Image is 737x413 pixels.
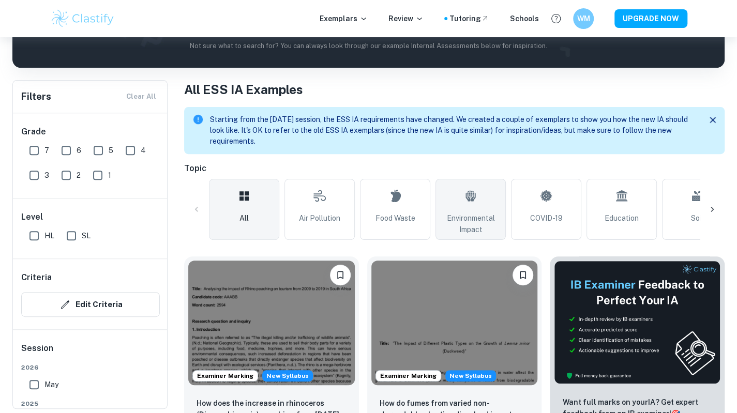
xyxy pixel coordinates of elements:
button: Close [705,112,720,128]
img: ESS IA example thumbnail: How do fumes from varied non-degradable [371,261,538,385]
button: Bookmark [513,265,533,285]
button: UPGRADE NOW [614,9,687,28]
img: ESS IA example thumbnail: How does the increase in rhinoceros (Dic [188,261,355,385]
div: Starting from the May 2026 session, the ESS IA requirements have changed. We created this exempla... [445,370,496,381]
span: Air Pollution [299,212,340,224]
button: Bookmark [330,265,351,285]
a: Schools [510,13,539,24]
div: Starting from the May 2026 session, the ESS IA requirements have changed. We created this exempla... [262,370,313,381]
span: New Syllabus [262,370,313,381]
span: All [239,212,249,224]
h6: Topic [184,162,725,175]
span: 2026 [21,363,160,372]
span: Food Waste [375,212,415,224]
span: SL [82,230,91,241]
span: 7 [44,145,49,156]
span: 2025 [21,399,160,408]
img: Thumbnail [554,261,720,384]
p: Exemplars [320,13,368,24]
h6: Filters [21,89,51,104]
span: May [44,379,58,390]
span: Examiner Marking [193,371,258,380]
span: Environmental Impact [440,212,501,235]
span: New Syllabus [445,370,496,381]
span: 2 [77,170,81,181]
span: Education [605,212,639,224]
img: Clastify logo [50,8,116,29]
span: 6 [77,145,81,156]
span: COVID-19 [530,212,563,224]
button: WM [573,8,594,29]
span: Soil [691,212,703,224]
span: 1 [108,170,111,181]
h6: Grade [21,126,160,138]
h6: Session [21,342,160,363]
a: Tutoring [449,13,489,24]
span: 3 [44,170,49,181]
span: Examiner Marking [376,371,441,380]
span: 4 [141,145,146,156]
p: Not sure what to search for? You can always look through our example Internal Assessments below f... [21,41,716,51]
h6: WM [577,13,589,24]
h1: All ESS IA Examples [184,80,725,99]
p: Starting from the [DATE] session, the ESS IA requirements have changed. We created a couple of ex... [210,114,697,147]
h6: Criteria [21,271,52,284]
span: 5 [109,145,113,156]
button: Edit Criteria [21,292,160,317]
button: Help and Feedback [547,10,565,27]
span: HL [44,230,54,241]
h6: Level [21,211,160,223]
p: Review [388,13,424,24]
